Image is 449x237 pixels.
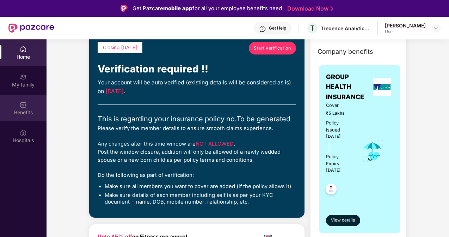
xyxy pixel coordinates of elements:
[8,24,54,33] img: New Pazcare Logo
[121,5,128,12] img: Logo
[385,22,426,29] div: [PERSON_NAME]
[98,78,296,96] div: Your account will be auto verified (existing details will be considered as is) on .
[20,129,27,136] img: svg+xml;base64,PHN2ZyBpZD0iSG9zcGl0YWxzIiB4bWxucz0iaHR0cDovL3d3dy53My5vcmcvMjAwMC9zdmciIHdpZHRoPS...
[269,25,286,31] div: Get Help
[98,62,296,77] div: Verification required !!
[326,215,360,226] button: View details
[318,47,373,57] span: Company benefits
[105,192,296,206] li: Make sure details of each member including self is as per your KYC document - name, DOB, mobile n...
[326,120,351,134] div: Policy issued
[103,45,137,50] span: Closing [DATE]
[310,24,315,32] span: T
[326,72,371,102] span: GROUP HEALTH INSURANCE
[331,5,333,12] img: Stroke
[196,141,234,147] span: NOT ALLOWED
[373,78,391,96] img: insurerLogo
[259,25,266,32] img: svg+xml;base64,PHN2ZyBpZD0iSGVscC0zMngzMiIgeG1sbnM9Imh0dHA6Ly93d3cudzMub3JnLzIwMDAvc3ZnIiB3aWR0aD...
[326,110,351,117] span: ₹5 Lakhs
[254,45,291,51] span: Start verification
[287,5,331,12] a: Download Now
[249,42,296,55] a: Start verification
[133,4,282,13] div: Get Pazcare for all your employee benefits need
[326,102,351,109] span: Cover
[20,101,27,108] img: svg+xml;base64,PHN2ZyBpZD0iQmVuZWZpdHMiIHhtbG5zPSJodHRwOi8vd3d3LnczLm9yZy8yMDAwL3N2ZyIgd2lkdGg9Ij...
[98,114,296,124] div: This is regarding your insurance policy no. To be generated
[322,181,340,199] img: svg+xml;base64,PHN2ZyB4bWxucz0iaHR0cDovL3d3dy53My5vcmcvMjAwMC9zdmciIHdpZHRoPSI0OC45NDMiIGhlaWdodD...
[105,183,296,190] li: Make sure all members you want to cover are added (if the policy allows it)
[433,25,439,31] img: svg+xml;base64,PHN2ZyBpZD0iRHJvcGRvd24tMzJ4MzIiIHhtbG5zPSJodHRwOi8vd3d3LnczLm9yZy8yMDAwL3N2ZyIgd2...
[98,171,296,179] div: Do the following as part of verification:
[20,46,27,53] img: svg+xml;base64,PHN2ZyBpZD0iSG9tZSIgeG1sbnM9Imh0dHA6Ly93d3cudzMub3JnLzIwMDAvc3ZnIiB3aWR0aD0iMjAiIG...
[98,140,296,165] div: Any changes after this time window are . Post the window closure, addition will only be allowed o...
[331,217,355,224] span: View details
[326,168,341,173] span: [DATE]
[326,153,351,167] div: Policy Expiry
[361,140,384,163] img: icon
[321,25,370,32] div: Tredence Analytics Solutions Private Limited
[163,5,192,12] strong: mobile app
[20,73,27,81] img: svg+xml;base64,PHN2ZyB3aWR0aD0iMjAiIGhlaWdodD0iMjAiIHZpZXdCb3g9IjAgMCAyMCAyMCIgZmlsbD0ibm9uZSIgeG...
[326,134,341,139] span: [DATE]
[385,29,426,34] div: User
[98,124,296,133] div: Please verify the member details to ensure smooth claims experience.
[105,88,124,95] span: [DATE]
